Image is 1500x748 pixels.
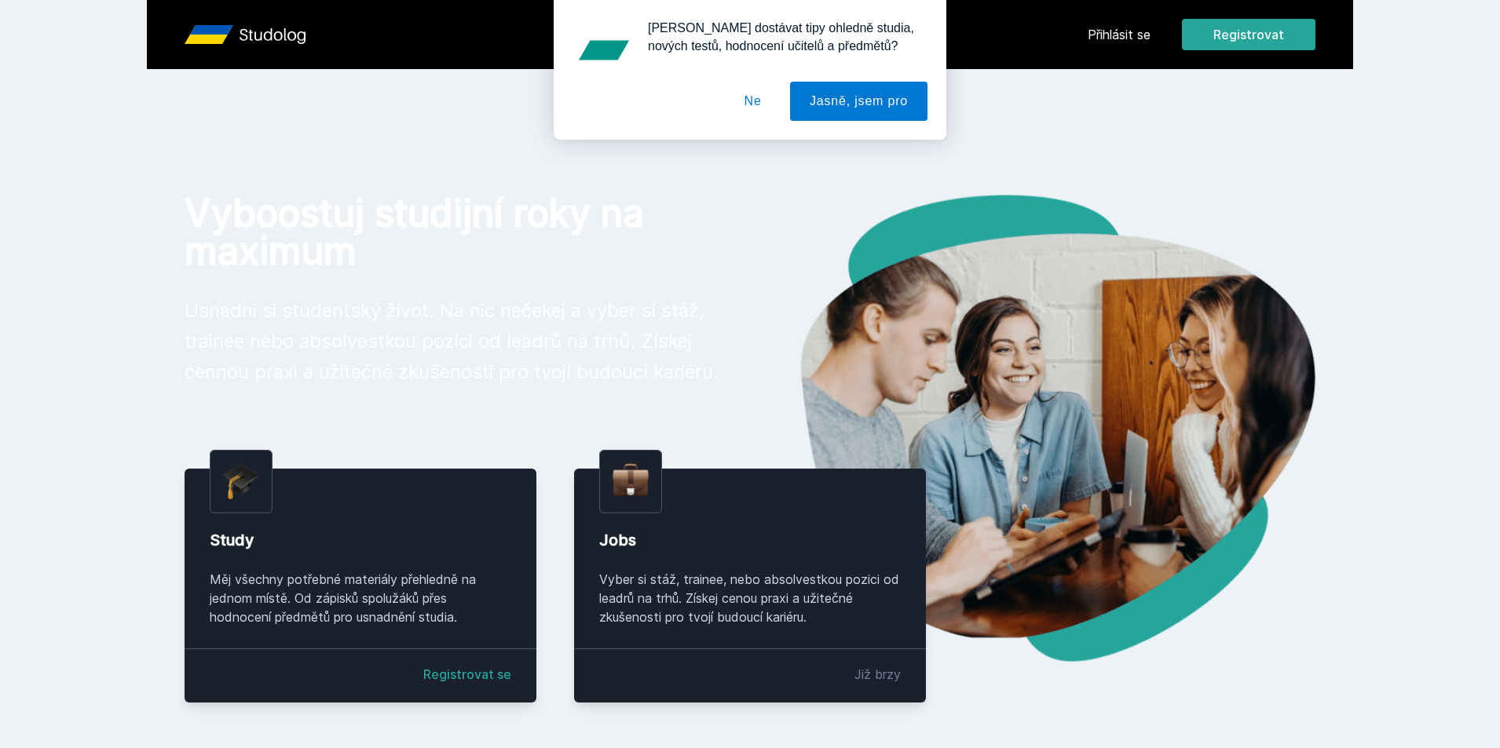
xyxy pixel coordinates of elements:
[854,665,901,684] div: Již brzy
[750,195,1315,662] img: hero.png
[185,195,725,270] h1: Vyboostuj studijní roky na maximum
[599,570,901,626] div: Vyber si stáž, trainee, nebo absolvestkou pozici od leadrů na trhů. Získej cenou praxi a užitečné...
[223,463,259,500] img: graduation-cap.png
[573,19,635,82] img: notification icon
[210,570,511,626] div: Měj všechny potřebné materiály přehledně na jednom místě. Od zápisků spolužáků přes hodnocení pře...
[635,19,927,55] div: [PERSON_NAME] dostávat tipy ohledně studia, nových testů, hodnocení učitelů a předmětů?
[423,665,511,684] a: Registrovat se
[613,460,649,500] img: briefcase.png
[185,295,725,387] p: Usnadni si studentský život. Na nic nečekej a vyber si stáž, trainee nebo absolvestkou pozici od ...
[599,529,901,551] div: Jobs
[210,529,511,551] div: Study
[790,82,927,121] button: Jasně, jsem pro
[725,82,781,121] button: Ne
